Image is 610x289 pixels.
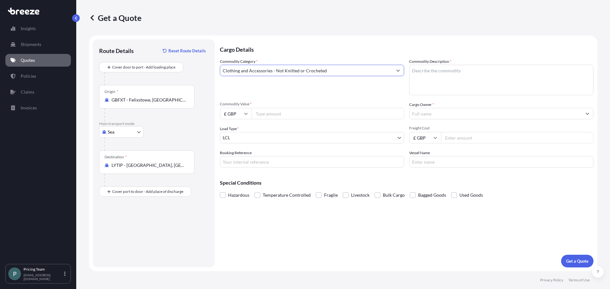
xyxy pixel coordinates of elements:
[582,108,593,119] button: Show suggestions
[409,150,430,156] label: Vessel Name
[441,132,593,143] input: Enter amount
[223,135,230,141] span: LCL
[13,271,17,277] span: P
[5,38,71,51] a: Shipments
[409,58,451,65] label: Commodity Description
[220,180,593,185] p: Special Conditions
[108,129,114,135] span: Sea
[228,190,249,200] span: Hazardous
[220,150,252,156] label: Booking Reference
[220,156,404,167] input: Your internal reference
[112,162,186,168] input: Destination
[21,89,34,95] p: Claims
[105,89,118,94] div: Origin
[410,108,582,119] input: Full name
[220,39,593,58] p: Cargo Details
[5,70,71,82] a: Policies
[459,190,483,200] span: Used Goods
[220,126,239,132] span: Load Type
[220,102,404,107] span: Commodity Value
[112,97,186,103] input: Origin
[21,41,41,48] p: Shipments
[409,156,593,167] input: Enter name
[383,190,405,200] span: Bulk Cargo
[21,57,35,63] p: Quotes
[351,190,369,200] span: Livestock
[21,25,36,32] p: Insights
[392,65,404,76] button: Show suggestions
[24,267,63,272] p: Pricing Team
[263,190,311,200] span: Temperature Controlled
[324,190,338,200] span: Fragile
[99,126,144,138] button: Select transport
[409,102,434,108] label: Cargo Owner
[568,278,590,283] a: Terms of Use
[112,64,175,70] span: Cover door to port - Add loading place
[89,13,141,23] p: Get a Quote
[5,22,71,35] a: Insights
[24,273,63,281] p: [EMAIL_ADDRESS][DOMAIN_NAME]
[409,126,593,131] span: Freight Cost
[99,62,183,72] button: Cover door to port - Add loading place
[112,188,183,195] span: Cover port to door - Add place of discharge
[99,187,191,197] button: Cover port to door - Add place of discharge
[540,278,563,283] a: Privacy Policy
[159,46,208,56] button: Reset Route Details
[168,48,206,54] p: Reset Route Details
[220,132,404,143] button: LCL
[21,105,37,111] p: Invoices
[105,154,127,160] div: Destination
[5,102,71,114] a: Invoices
[99,121,208,126] p: Main transport mode
[220,65,392,76] input: Select a commodity type
[566,258,588,264] p: Get a Quote
[21,73,36,79] p: Policies
[99,47,134,55] p: Route Details
[5,54,71,67] a: Quotes
[220,58,258,65] label: Commodity Category
[561,255,593,267] button: Get a Quote
[252,108,404,119] input: Type amount
[418,190,446,200] span: Bagged Goods
[5,86,71,98] a: Claims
